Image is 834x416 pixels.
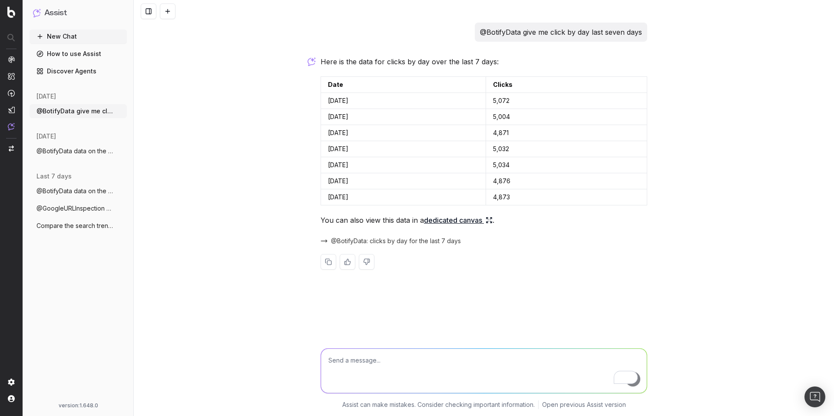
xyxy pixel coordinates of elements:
[36,92,56,101] span: [DATE]
[9,145,14,152] img: Switch project
[36,221,113,230] span: Compare the search trends for 'artifici
[486,141,647,157] td: 5,032
[321,141,486,157] td: [DATE]
[321,214,647,226] p: You can also view this data in a .
[33,402,123,409] div: version: 1.648.0
[308,57,316,66] img: Botify assist logo
[33,7,123,19] button: Assist
[8,395,15,402] img: My account
[321,157,486,173] td: [DATE]
[331,237,461,245] span: @BotifyData: clicks by day for the last 7 days
[30,30,127,43] button: New Chat
[33,9,41,17] img: Assist
[30,184,127,198] button: @BotifyData data on the clicks and impre
[321,349,647,393] textarea: To enrich screen reader interactions, please activate Accessibility in Grammarly extension settings
[8,379,15,386] img: Setting
[321,125,486,141] td: [DATE]
[480,26,642,38] p: @BotifyData give me click by day last seven days
[486,125,647,141] td: 4,871
[30,201,127,215] button: @GoogleURLInspection [URL]
[486,109,647,125] td: 5,004
[486,157,647,173] td: 5,034
[321,173,486,189] td: [DATE]
[321,93,486,109] td: [DATE]
[321,109,486,125] td: [DATE]
[8,73,15,80] img: Intelligence
[36,172,72,181] span: last 7 days
[8,56,15,63] img: Analytics
[7,7,15,18] img: Botify logo
[486,93,647,109] td: 5,072
[36,107,113,116] span: @BotifyData give me click by day last se
[36,187,113,195] span: @BotifyData data on the clicks and impre
[321,189,486,205] td: [DATE]
[486,189,647,205] td: 4,873
[30,219,127,233] button: Compare the search trends for 'artifici
[30,104,127,118] button: @BotifyData give me click by day last se
[804,386,825,407] div: Open Intercom Messenger
[36,147,113,155] span: @BotifyData data on the clicks and impre
[30,144,127,158] button: @BotifyData data on the clicks and impre
[486,173,647,189] td: 4,876
[30,64,127,78] a: Discover Agents
[321,56,647,68] p: Here is the data for clicks by day over the last 7 days:
[542,400,626,409] a: Open previous Assist version
[321,77,486,93] td: Date
[8,89,15,97] img: Activation
[8,106,15,113] img: Studio
[36,132,56,141] span: [DATE]
[321,237,471,245] button: @BotifyData: clicks by day for the last 7 days
[30,47,127,61] a: How to use Assist
[342,400,535,409] p: Assist can make mistakes. Consider checking important information.
[36,204,113,213] span: @GoogleURLInspection [URL]
[8,123,15,130] img: Assist
[44,7,67,19] h1: Assist
[424,214,493,226] a: dedicated canvas
[486,77,647,93] td: Clicks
